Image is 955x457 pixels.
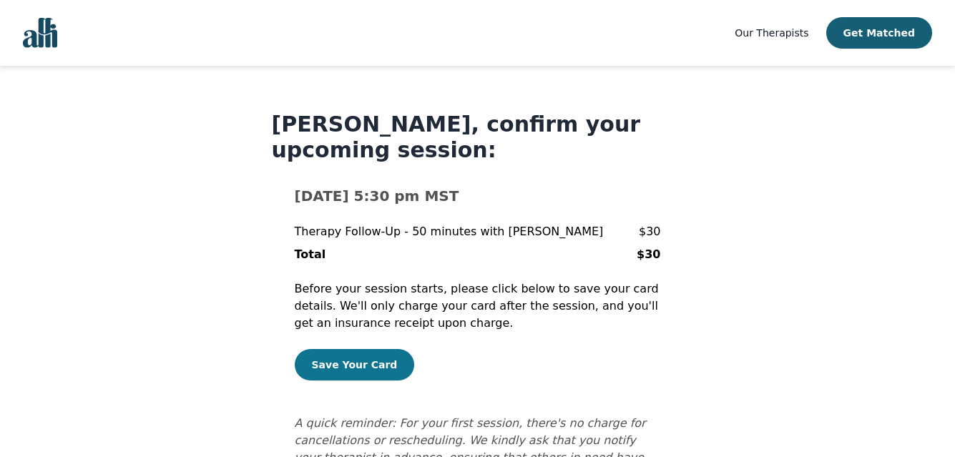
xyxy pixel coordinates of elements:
b: Total [295,247,326,261]
p: $30 [639,223,661,240]
b: [DATE] 5:30 pm MST [295,187,459,205]
img: alli logo [23,18,57,48]
p: Therapy Follow-Up - 50 minutes with [PERSON_NAME] [295,223,604,240]
span: Our Therapists [735,27,808,39]
button: Get Matched [826,17,932,49]
button: Save Your Card [295,349,415,380]
b: $30 [637,247,660,261]
a: Our Therapists [735,24,808,41]
p: Before your session starts, please click below to save your card details. We'll only charge your ... [295,280,661,332]
h1: [PERSON_NAME], confirm your upcoming session: [272,112,684,163]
